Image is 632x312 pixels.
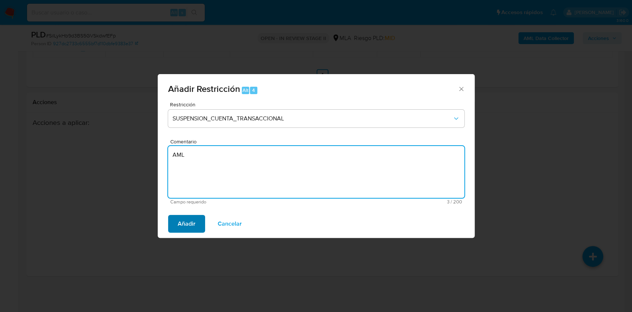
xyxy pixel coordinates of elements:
[173,115,452,122] span: SUSPENSION_CUENTA_TRANSACCIONAL
[170,199,316,205] span: Campo requerido
[243,87,248,94] span: Alt
[170,139,467,145] span: Comentario
[168,146,464,198] textarea: AML
[218,216,242,232] span: Cancelar
[168,215,205,233] button: Añadir
[316,199,462,204] span: Máximo 200 caracteres
[458,85,464,92] button: Cerrar ventana
[170,102,466,107] span: Restricción
[168,82,240,95] span: Añadir Restricción
[208,215,251,233] button: Cancelar
[252,87,255,94] span: 4
[178,216,195,232] span: Añadir
[168,110,464,127] button: Restriction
